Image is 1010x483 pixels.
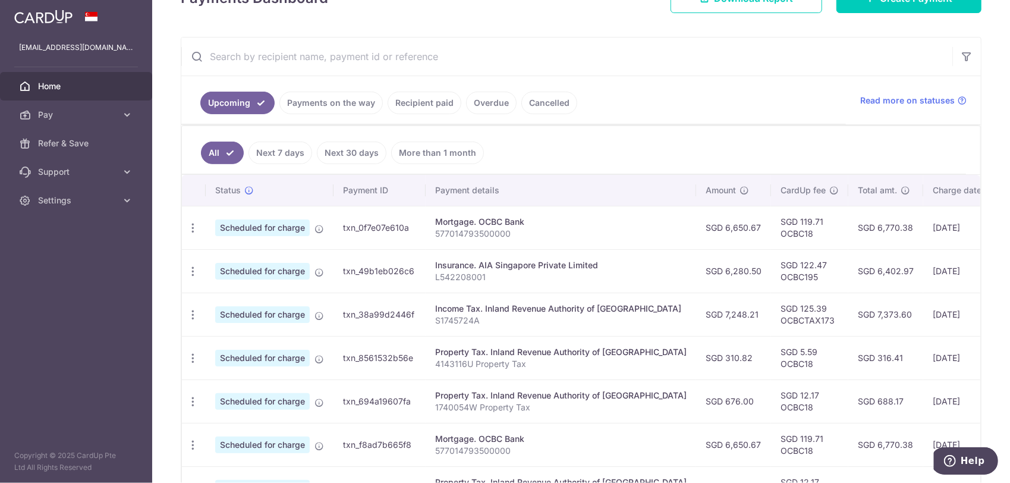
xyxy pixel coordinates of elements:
td: SGD 119.71 OCBC18 [771,206,848,249]
p: S1745724A [435,315,687,327]
span: Status [215,184,241,196]
div: Property Tax. Inland Revenue Authority of [GEOGRAPHIC_DATA] [435,390,687,402]
p: 1740054W Property Tax [435,402,687,413]
td: SGD 6,280.50 [696,249,771,293]
span: Settings [38,195,117,206]
td: SGD 119.71 OCBC18 [771,423,848,466]
td: SGD 6,650.67 [696,423,771,466]
span: CardUp fee [781,184,826,196]
div: Mortgage. OCBC Bank [435,433,687,445]
span: Scheduled for charge [215,219,310,236]
a: Upcoming [200,92,275,114]
a: More than 1 month [391,142,484,164]
span: Home [38,80,117,92]
span: Scheduled for charge [215,393,310,410]
td: SGD 12.17 OCBC18 [771,379,848,423]
p: L542208001 [435,271,687,283]
td: SGD 5.59 OCBC18 [771,336,848,379]
td: [DATE] [923,206,1004,249]
td: txn_49b1eb026c6 [333,249,426,293]
span: Scheduled for charge [215,263,310,280]
span: Support [38,166,117,178]
span: Total amt. [858,184,897,196]
p: 577014793500000 [435,228,687,240]
td: txn_694a19607fa [333,379,426,423]
a: Read more on statuses [860,95,967,106]
p: 4143116U Property Tax [435,358,687,370]
td: SGD 7,373.60 [848,293,923,336]
a: Overdue [466,92,517,114]
span: Help [27,8,51,19]
td: SGD 125.39 OCBCTAX173 [771,293,848,336]
div: Property Tax. Inland Revenue Authority of [GEOGRAPHIC_DATA] [435,346,687,358]
a: Recipient paid [388,92,461,114]
a: Cancelled [521,92,577,114]
td: txn_38a99d2446f [333,293,426,336]
td: txn_8561532b56e [333,336,426,379]
a: Next 30 days [317,142,386,164]
td: SGD 310.82 [696,336,771,379]
div: Income Tax. Inland Revenue Authority of [GEOGRAPHIC_DATA] [435,303,687,315]
td: [DATE] [923,293,1004,336]
a: Next 7 days [248,142,312,164]
a: Payments on the way [279,92,383,114]
td: SGD 6,770.38 [848,423,923,466]
span: Scheduled for charge [215,306,310,323]
span: Charge date [933,184,981,196]
td: SGD 6,402.97 [848,249,923,293]
th: Payment details [426,175,696,206]
td: [DATE] [923,249,1004,293]
input: Search by recipient name, payment id or reference [181,37,952,76]
td: SGD 676.00 [696,379,771,423]
p: 577014793500000 [435,445,687,457]
td: SGD 6,770.38 [848,206,923,249]
span: Amount [706,184,736,196]
td: SGD 6,650.67 [696,206,771,249]
td: [DATE] [923,423,1004,466]
td: txn_f8ad7b665f8 [333,423,426,466]
td: SGD 316.41 [848,336,923,379]
span: Scheduled for charge [215,437,310,453]
a: All [201,142,244,164]
img: CardUp [14,10,73,24]
td: [DATE] [923,379,1004,423]
td: SGD 122.47 OCBC195 [771,249,848,293]
span: Pay [38,109,117,121]
iframe: Opens a widget where you can find more information [934,447,998,477]
div: Mortgage. OCBC Bank [435,216,687,228]
div: Insurance. AIA Singapore Private Limited [435,259,687,271]
td: txn_0f7e07e610a [333,206,426,249]
th: Payment ID [333,175,426,206]
p: [EMAIL_ADDRESS][DOMAIN_NAME] [19,42,133,54]
td: [DATE] [923,336,1004,379]
span: Refer & Save [38,137,117,149]
span: Read more on statuses [860,95,955,106]
td: SGD 688.17 [848,379,923,423]
td: SGD 7,248.21 [696,293,771,336]
span: Scheduled for charge [215,350,310,366]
